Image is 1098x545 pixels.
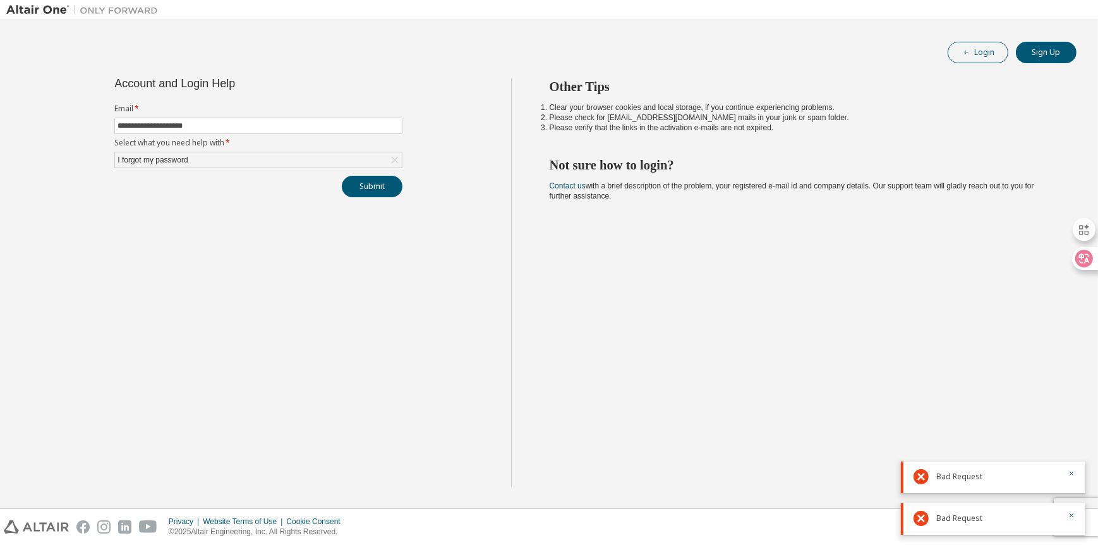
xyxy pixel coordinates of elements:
li: Please check for [EMAIL_ADDRESS][DOMAIN_NAME] mails in your junk or spam folder. [550,113,1054,123]
span: Bad Request [936,513,982,524]
h2: Not sure how to login? [550,157,1054,173]
div: Website Terms of Use [203,517,286,527]
p: © 2025 Altair Engineering, Inc. All Rights Reserved. [169,527,348,537]
button: Sign Up [1016,42,1077,63]
span: with a brief description of the problem, your registered e-mail id and company details. Our suppo... [550,181,1034,200]
div: I forgot my password [115,152,402,168]
img: facebook.svg [76,520,90,534]
img: altair_logo.svg [4,520,69,534]
img: linkedin.svg [118,520,131,534]
label: Select what you need help with [114,138,402,148]
img: youtube.svg [139,520,157,534]
div: I forgot my password [116,153,190,167]
div: Cookie Consent [286,517,347,527]
div: Privacy [169,517,203,527]
li: Please verify that the links in the activation e-mails are not expired. [550,123,1054,133]
a: Contact us [550,181,586,190]
button: Submit [342,176,402,197]
button: Login [948,42,1008,63]
h2: Other Tips [550,78,1054,95]
img: Altair One [6,4,164,16]
span: Bad Request [936,472,982,482]
div: Account and Login Help [114,78,345,89]
img: instagram.svg [97,520,111,534]
li: Clear your browser cookies and local storage, if you continue experiencing problems. [550,102,1054,113]
label: Email [114,104,402,114]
